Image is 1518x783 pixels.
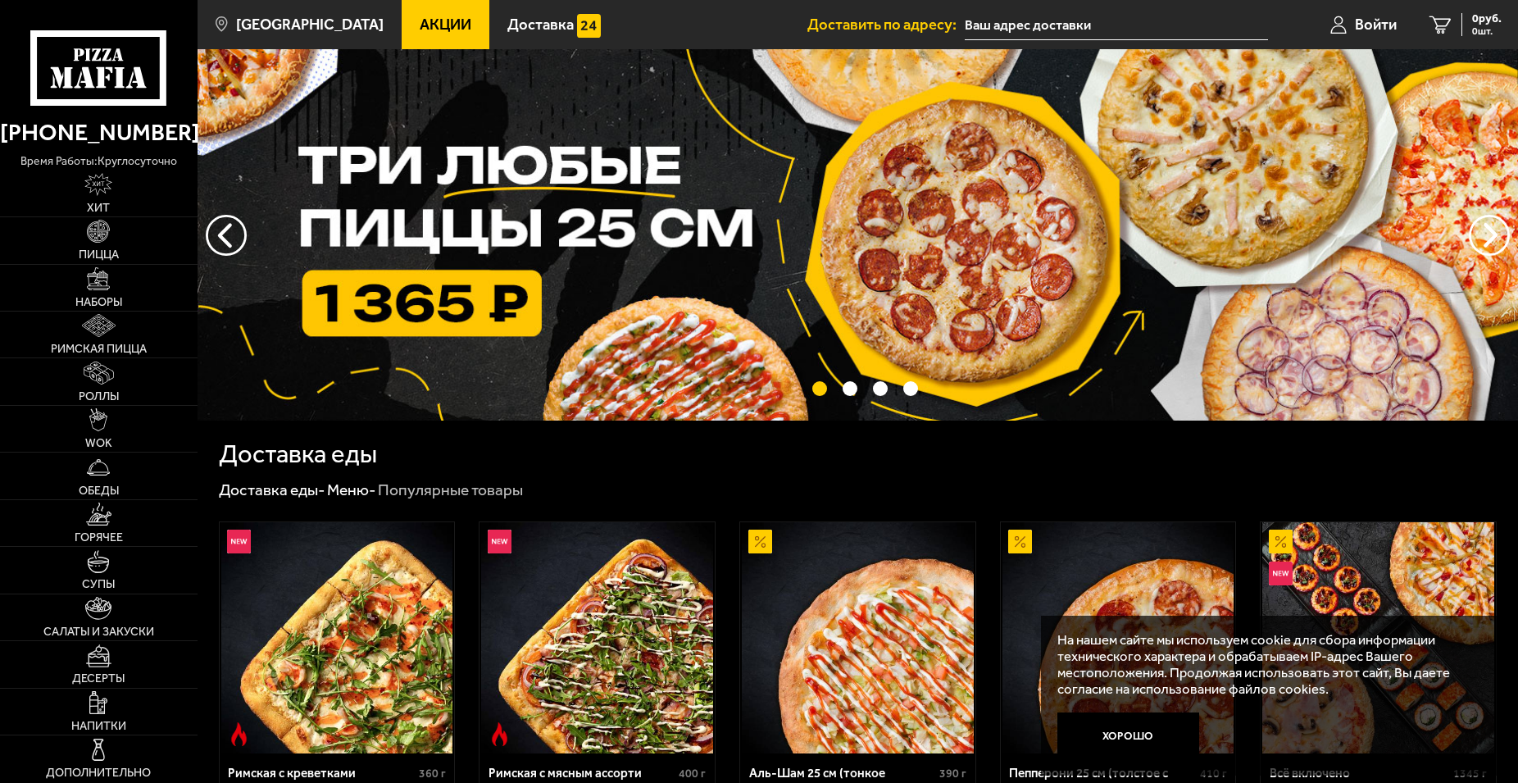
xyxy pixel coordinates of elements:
[79,485,119,497] span: Обеды
[419,767,446,781] span: 360 г
[1008,530,1032,553] img: Акционный
[843,381,858,397] button: точки переключения
[742,522,974,754] img: Аль-Шам 25 см (тонкое тесто)
[1469,215,1510,256] button: предыдущий
[327,480,375,499] a: Меню-
[1355,17,1397,33] span: Войти
[219,480,325,499] a: Доставка еды-
[489,766,675,781] div: Римская с мясным ассорти
[488,722,511,746] img: Острое блюдо
[75,532,123,544] span: Горячее
[71,721,126,732] span: Напитки
[1262,522,1494,754] img: Всё включено
[488,530,511,553] img: Новинка
[1001,522,1236,754] a: АкционныйПепперони 25 см (толстое с сыром)
[87,203,110,214] span: Хит
[807,17,965,33] span: Доставить по адресу:
[228,766,414,781] div: Римская с креветками
[748,530,772,553] img: Акционный
[1269,530,1293,553] img: Акционный
[1472,26,1502,36] span: 0 шт.
[577,14,601,38] img: 15daf4d41897b9f0e9f617042186c801.svg
[51,344,147,355] span: Римская пицца
[507,17,574,33] span: Доставка
[679,767,706,781] span: 400 г
[939,767,966,781] span: 390 г
[43,626,154,638] span: Салаты и закуски
[1057,712,1200,760] button: Хорошо
[1472,13,1502,25] span: 0 руб.
[1002,522,1234,754] img: Пепперони 25 см (толстое с сыром)
[965,10,1268,40] input: Ваш адрес доставки
[740,522,975,754] a: АкционныйАль-Шам 25 см (тонкое тесто)
[481,522,713,754] img: Римская с мясным ассорти
[206,215,247,256] button: следующий
[227,722,251,746] img: Острое блюдо
[1269,562,1293,585] img: Новинка
[85,438,112,449] span: WOK
[79,249,119,261] span: Пицца
[873,381,889,397] button: точки переключения
[220,522,455,754] a: НовинкаОстрое блюдоРимская с креветками
[72,673,125,685] span: Десерты
[46,767,151,779] span: Дополнительно
[227,530,251,553] img: Новинка
[75,297,122,308] span: Наборы
[812,381,828,397] button: точки переключения
[1057,631,1471,697] p: На нашем сайте мы используем cookie для сбора информации технического характера и обрабатываем IP...
[479,522,715,754] a: НовинкаОстрое блюдоРимская с мясным ассорти
[221,522,453,754] img: Римская с креветками
[82,579,115,590] span: Супы
[219,442,377,467] h1: Доставка еды
[79,391,119,403] span: Роллы
[378,480,523,500] div: Популярные товары
[420,17,471,33] span: Акции
[903,381,919,397] button: точки переключения
[1261,522,1496,754] a: АкционныйНовинкаВсё включено
[236,17,384,33] span: [GEOGRAPHIC_DATA]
